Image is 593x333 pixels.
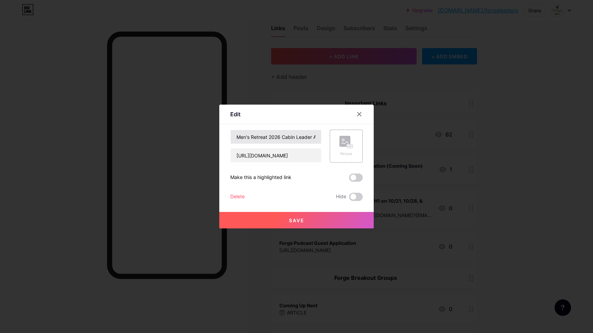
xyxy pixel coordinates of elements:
[289,217,304,223] span: Save
[231,148,321,162] input: URL
[230,174,291,182] div: Make this a highlighted link
[230,110,241,118] div: Edit
[230,193,245,201] div: Delete
[339,151,353,156] div: Picture
[219,212,374,228] button: Save
[231,130,321,144] input: Title
[336,193,346,201] span: Hide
